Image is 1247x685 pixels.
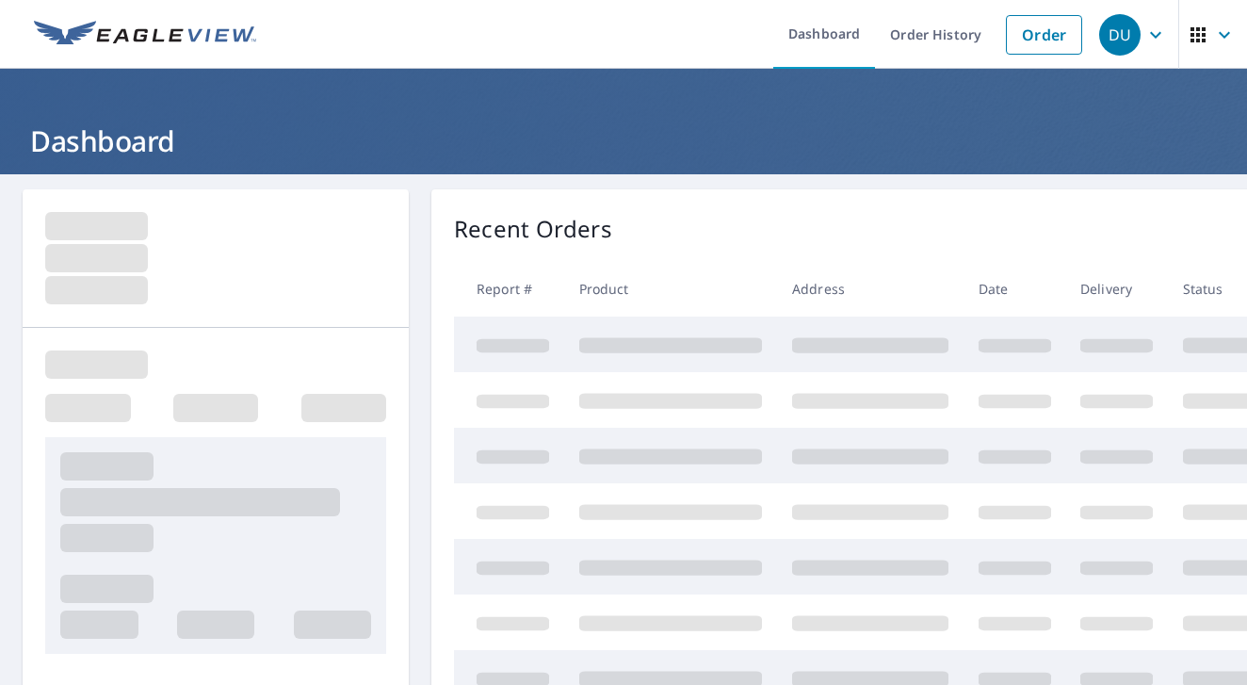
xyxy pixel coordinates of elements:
[1099,14,1141,56] div: DU
[34,21,256,49] img: EV Logo
[564,261,777,317] th: Product
[964,261,1066,317] th: Date
[23,122,1224,160] h1: Dashboard
[777,261,964,317] th: Address
[454,261,564,317] th: Report #
[454,212,612,246] p: Recent Orders
[1006,15,1082,55] a: Order
[1065,261,1168,317] th: Delivery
